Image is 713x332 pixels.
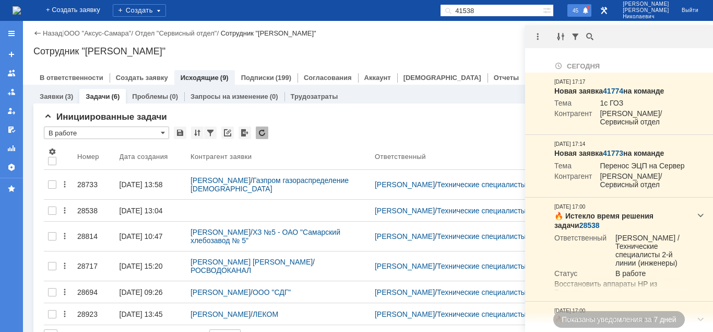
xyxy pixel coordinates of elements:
a: [DATE] 15:20 [115,256,186,277]
div: 28694 [77,288,111,296]
div: / [375,262,624,270]
div: / [191,258,366,274]
div: | [62,29,64,37]
a: Заявки в моей ответственности [3,84,20,100]
div: (0) [270,93,278,100]
div: Действия [61,207,69,215]
a: [PERSON_NAME] [PERSON_NAME] [191,258,313,266]
a: [PERSON_NAME] [191,310,251,318]
a: [PERSON_NAME] [375,310,435,318]
td: Тема [554,99,592,109]
td: В работе [608,269,690,280]
a: 28923 [73,304,115,325]
a: Запросы на изменение [191,93,268,100]
a: Перейти на домашнюю страницу [13,6,21,15]
a: Трудозатраты [291,93,338,100]
a: [PERSON_NAME] [375,262,435,270]
a: Технические специалисты 2-й линии (инженеры) [437,310,603,318]
a: ООО "СДГ" [253,288,291,296]
div: / [191,310,366,318]
a: Задачи [86,93,110,100]
a: Исходящие [181,74,219,82]
a: [DEMOGRAPHIC_DATA] [403,74,481,82]
td: 1с ГОЗ [592,99,690,109]
a: Мои заявки [3,102,20,119]
div: / [375,288,624,296]
a: Создать заявку [116,74,168,82]
div: [DATE] 13:45 [120,310,163,318]
a: Заявки на командах [3,65,20,82]
span: Бухгалтерия [91,188,134,197]
a: [PERSON_NAME] [191,228,251,236]
a: 28717 [73,256,115,277]
div: 28814 [77,232,111,241]
a: Отчеты [494,74,519,82]
span: 1. 7025 - не включается 2. 3145 - щелчки при печати [85,263,165,288]
div: / [375,207,624,215]
td: Контрагент [554,172,592,191]
td: Ответственный [554,234,608,269]
div: Действия [61,288,69,296]
a: 28814 [73,226,115,247]
a: Перейти в интерфейс администратора [598,4,610,17]
div: Действия [61,180,69,189]
span: 1. [85,163,91,171]
div: 28538 [77,207,111,215]
span: [PERSON_NAME] [623,1,669,7]
div: 28717 [77,262,111,270]
div: 28923 [77,310,111,318]
div: (0) [170,93,178,100]
a: В ответственности [40,74,103,82]
span: 89171136838 [85,83,130,91]
a: [PERSON_NAME] [375,180,435,189]
span: г. [STREET_ADDRESS][PERSON_NAME] [85,135,163,152]
span: ПТО [91,163,106,171]
div: Действия [61,262,69,270]
div: [DATE] 13:04 [120,207,163,215]
a: Газпром газораспределение [DEMOGRAPHIC_DATA] [191,176,351,193]
div: [DATE] 17:00 [554,203,585,211]
div: Развернуть [694,209,707,222]
div: Скопировать ссылку на список [221,127,234,139]
div: Показаны уведомления за 7 дней [553,311,684,328]
a: Создать заявку [3,46,20,63]
div: Контрагент заявки [191,153,255,161]
span: Настройки [48,147,56,156]
th: Контрагент заявки [186,143,371,170]
div: (6) [111,93,120,100]
a: РОСВОДОКАНАЛ [191,266,251,274]
span: 6 [4,271,8,280]
a: [PERSON_NAME] [191,176,251,185]
span: /Kyocera ECOSYS M3145dn/ R4Z0Z47405 [85,188,162,213]
span: [PERSON_NAME] [85,33,145,41]
img: logo [13,6,21,15]
div: (3) [65,93,73,100]
span: [PERSON_NAME] [623,7,669,14]
a: 28733 [73,174,115,195]
a: [PERSON_NAME] [375,232,435,241]
a: Назад [43,29,62,37]
a: ЛЕКОМ [253,310,278,318]
span: Средняя [85,224,114,232]
a: Технические специалисты 2-й линии (инженеры) [437,262,603,270]
td: [PERSON_NAME] / Технические специалисты 2-й линии (инженеры) [608,234,690,269]
th: Номер [73,143,115,170]
div: [DATE] 17:17 [554,78,585,86]
a: [DATE] 13:04 [115,200,186,221]
span: Николаевич [623,14,669,20]
div: (9) [220,74,229,82]
div: Сегодня [554,61,690,71]
div: Ответственный [375,153,426,161]
div: / [135,29,221,37]
div: Экспорт списка [239,127,251,139]
div: Фильтрация [569,30,581,43]
div: Сортировка... [191,127,204,139]
a: 41773 [603,149,623,157]
span: Срочность решения проблемы [16,214,54,242]
div: Сотрудник "[PERSON_NAME]" [33,46,703,56]
div: [DATE] 13:58 [120,180,163,189]
a: [PERSON_NAME] [191,288,251,296]
a: Отдел "Сервисный отдел" [135,29,217,37]
div: Номер [77,153,99,161]
a: [PERSON_NAME] [375,207,435,215]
